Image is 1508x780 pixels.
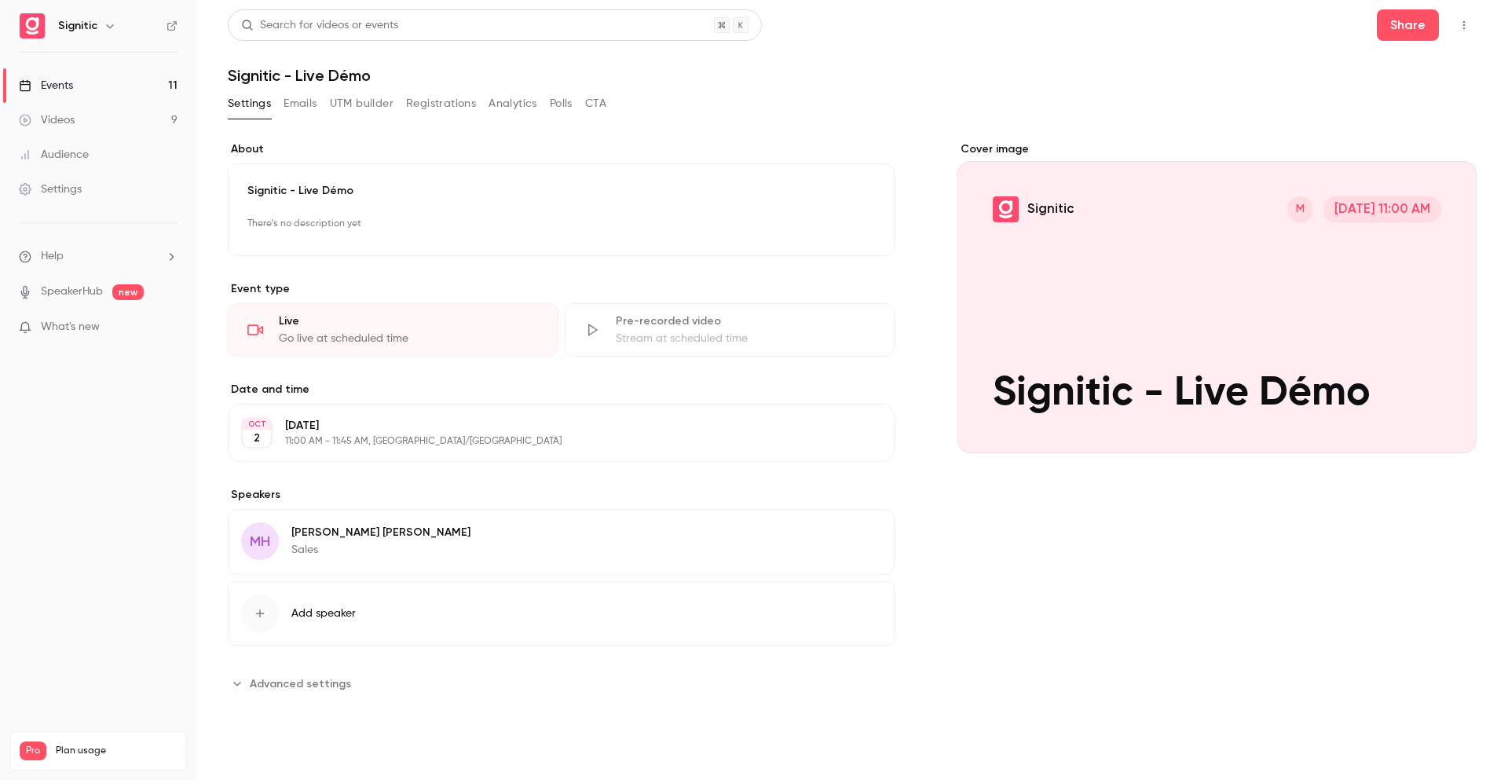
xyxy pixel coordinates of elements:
[279,313,539,329] div: Live
[1377,9,1439,41] button: Share
[19,147,89,163] div: Audience
[228,509,895,575] div: MH[PERSON_NAME] [PERSON_NAME]Sales
[228,303,558,357] div: LiveGo live at scheduled time
[285,418,811,434] p: [DATE]
[112,284,144,300] span: new
[228,487,895,503] label: Speakers
[228,382,895,397] label: Date and time
[228,66,1477,85] h1: Signitic - Live Démo
[957,141,1477,157] label: Cover image
[19,78,73,93] div: Events
[228,671,895,696] section: Advanced settings
[247,211,875,236] p: There's no description yet
[247,183,875,199] p: Signitic - Live Démo
[957,141,1477,453] section: Cover image
[285,435,811,448] p: 11:00 AM - 11:45 AM, [GEOGRAPHIC_DATA]/[GEOGRAPHIC_DATA]
[291,542,470,558] p: Sales
[159,320,178,335] iframe: Noticeable Trigger
[228,281,895,297] p: Event type
[228,581,895,646] button: Add speaker
[20,742,46,760] span: Pro
[250,531,270,552] span: MH
[330,91,393,116] button: UTM builder
[241,17,398,34] div: Search for videos or events
[254,430,260,446] p: 2
[20,13,45,38] img: Signitic
[228,671,361,696] button: Advanced settings
[243,419,271,430] div: OCT
[250,676,351,692] span: Advanced settings
[616,313,876,329] div: Pre-recorded video
[41,248,64,265] span: Help
[406,91,476,116] button: Registrations
[489,91,537,116] button: Analytics
[279,331,539,346] div: Go live at scheduled time
[56,745,177,757] span: Plan usage
[19,181,82,197] div: Settings
[291,525,470,540] p: [PERSON_NAME] [PERSON_NAME]
[616,331,876,346] div: Stream at scheduled time
[19,112,75,128] div: Videos
[228,141,895,157] label: About
[565,303,895,357] div: Pre-recorded videoStream at scheduled time
[58,18,97,34] h6: Signitic
[585,91,606,116] button: CTA
[291,606,356,621] span: Add speaker
[19,248,178,265] li: help-dropdown-opener
[550,91,573,116] button: Polls
[228,91,271,116] button: Settings
[41,284,103,300] a: SpeakerHub
[41,319,100,335] span: What's new
[284,91,317,116] button: Emails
